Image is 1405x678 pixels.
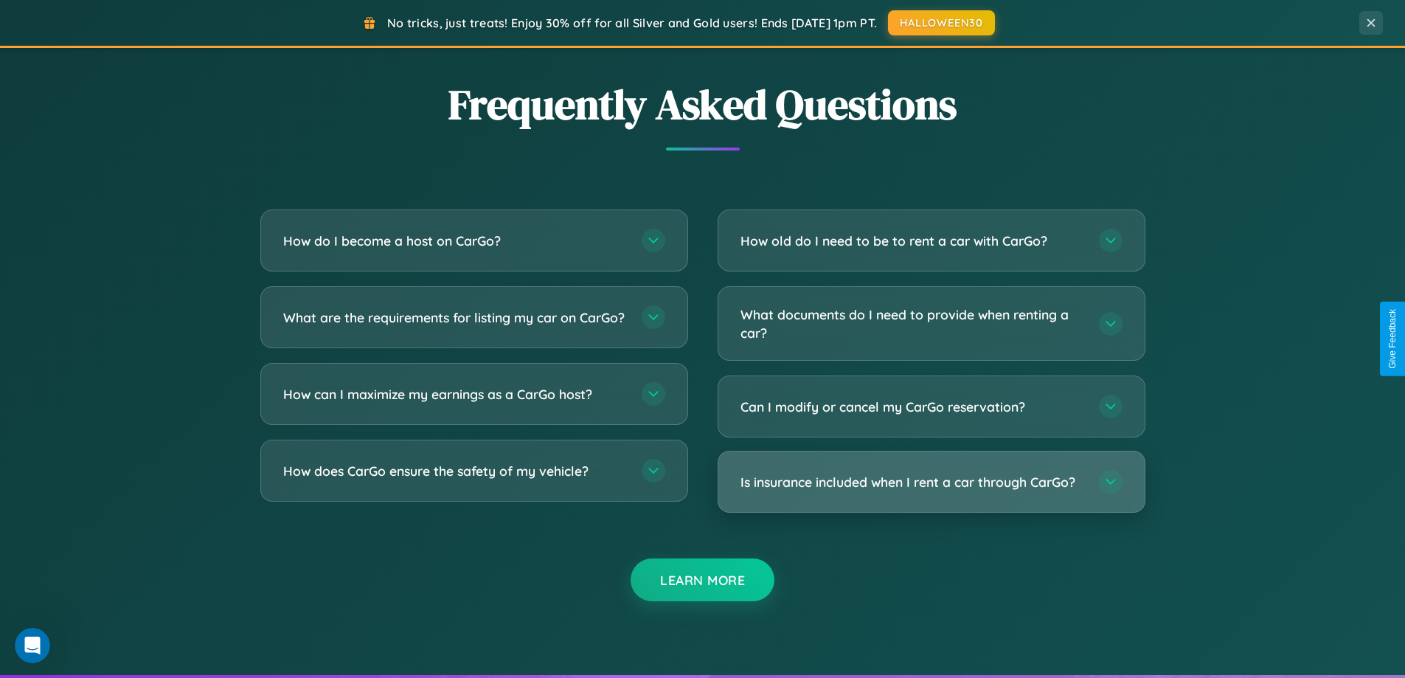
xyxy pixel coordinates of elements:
[15,628,50,663] iframe: Intercom live chat
[740,473,1084,491] h3: Is insurance included when I rent a car through CarGo?
[283,385,627,404] h3: How can I maximize my earnings as a CarGo host?
[888,10,995,35] button: HALLOWEEN30
[631,558,774,601] button: Learn More
[260,76,1145,133] h2: Frequently Asked Questions
[283,462,627,480] h3: How does CarGo ensure the safety of my vehicle?
[740,398,1084,416] h3: Can I modify or cancel my CarGo reservation?
[740,232,1084,250] h3: How old do I need to be to rent a car with CarGo?
[1387,309,1398,369] div: Give Feedback
[387,15,877,30] span: No tricks, just treats! Enjoy 30% off for all Silver and Gold users! Ends [DATE] 1pm PT.
[283,308,627,327] h3: What are the requirements for listing my car on CarGo?
[283,232,627,250] h3: How do I become a host on CarGo?
[740,305,1084,342] h3: What documents do I need to provide when renting a car?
